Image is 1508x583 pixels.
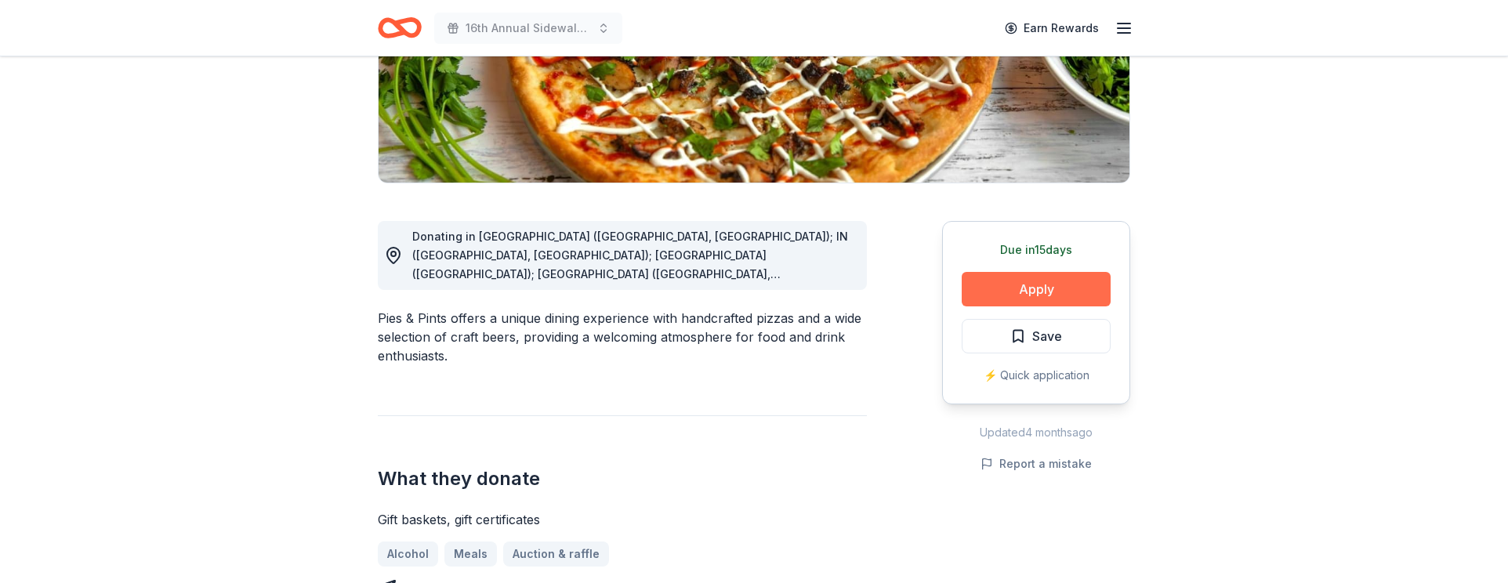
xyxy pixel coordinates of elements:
[466,19,591,38] span: 16th Annual Sidewalk's 10k Party
[962,272,1111,306] button: Apply
[378,466,867,491] h2: What they donate
[444,541,497,567] a: Meals
[412,230,848,337] span: Donating in [GEOGRAPHIC_DATA] ([GEOGRAPHIC_DATA], [GEOGRAPHIC_DATA]); IN ([GEOGRAPHIC_DATA], [GEO...
[503,541,609,567] a: Auction & raffle
[378,309,867,365] div: Pies & Pints offers a unique dining experience with handcrafted pizzas and a wide selection of cr...
[378,541,438,567] a: Alcohol
[995,14,1108,42] a: Earn Rewards
[981,454,1092,473] button: Report a mistake
[434,13,622,44] button: 16th Annual Sidewalk's 10k Party
[1032,326,1062,346] span: Save
[962,241,1111,259] div: Due in 15 days
[962,319,1111,353] button: Save
[378,9,422,46] a: Home
[378,510,867,529] div: Gift baskets, gift certificates
[942,423,1130,442] div: Updated 4 months ago
[962,366,1111,385] div: ⚡️ Quick application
